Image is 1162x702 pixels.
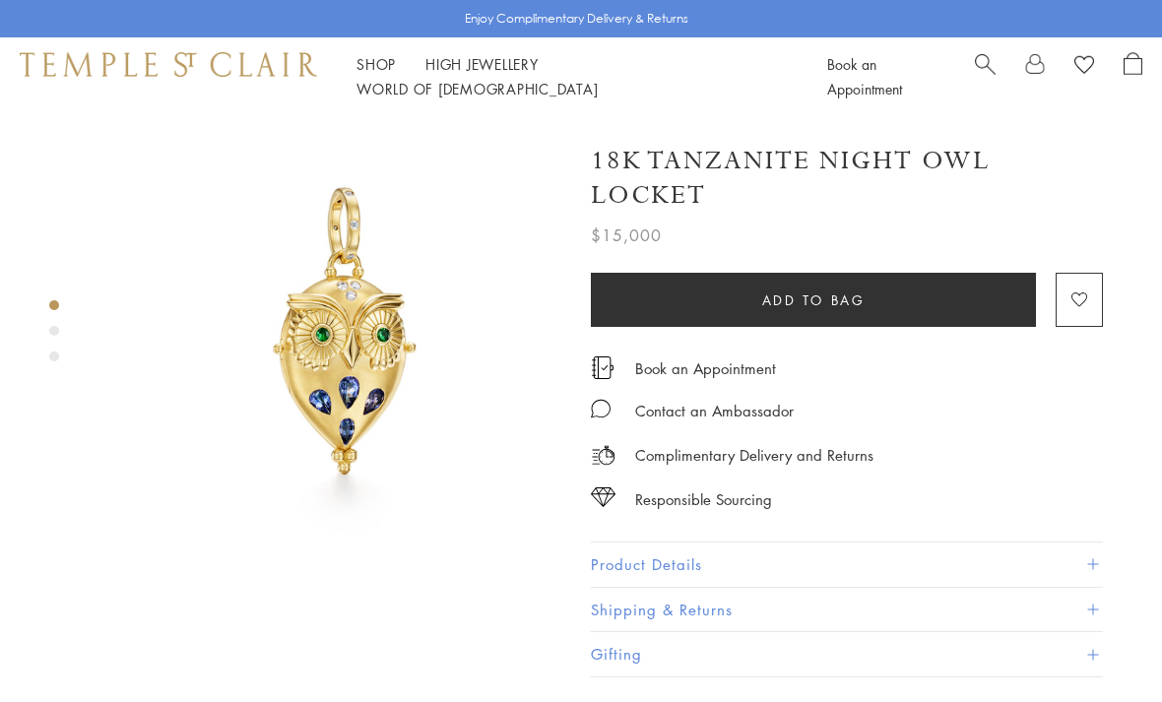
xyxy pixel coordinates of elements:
div: Contact an Ambassador [635,399,794,423]
a: Book an Appointment [827,54,902,98]
p: Complimentary Delivery and Returns [635,443,873,468]
button: Shipping & Returns [591,588,1103,632]
nav: Main navigation [356,52,783,101]
a: High JewelleryHigh Jewellery [425,54,539,74]
img: MessageIcon-01_2.svg [591,399,611,418]
h1: 18K Tanzanite Night Owl Locket [591,144,1103,213]
img: icon_appointment.svg [591,356,614,379]
a: Open Shopping Bag [1124,52,1142,101]
div: Responsible Sourcing [635,487,772,512]
a: ShopShop [356,54,396,74]
a: World of [DEMOGRAPHIC_DATA]World of [DEMOGRAPHIC_DATA] [356,79,598,98]
a: View Wishlist [1074,52,1094,82]
button: Gifting [591,632,1103,676]
a: Book an Appointment [635,357,776,379]
img: icon_delivery.svg [591,443,615,468]
span: Add to bag [762,289,866,311]
div: Product gallery navigation [49,295,59,377]
iframe: Gorgias live chat messenger [1064,609,1142,682]
a: Search [975,52,996,101]
button: Product Details [591,542,1103,587]
span: $15,000 [591,223,662,248]
p: Enjoy Complimentary Delivery & Returns [465,9,688,29]
img: icon_sourcing.svg [591,487,615,507]
button: Add to bag [591,273,1036,327]
img: 18K Tanzanite Night Owl Locket [128,116,561,549]
img: Temple St. Clair [20,52,317,76]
